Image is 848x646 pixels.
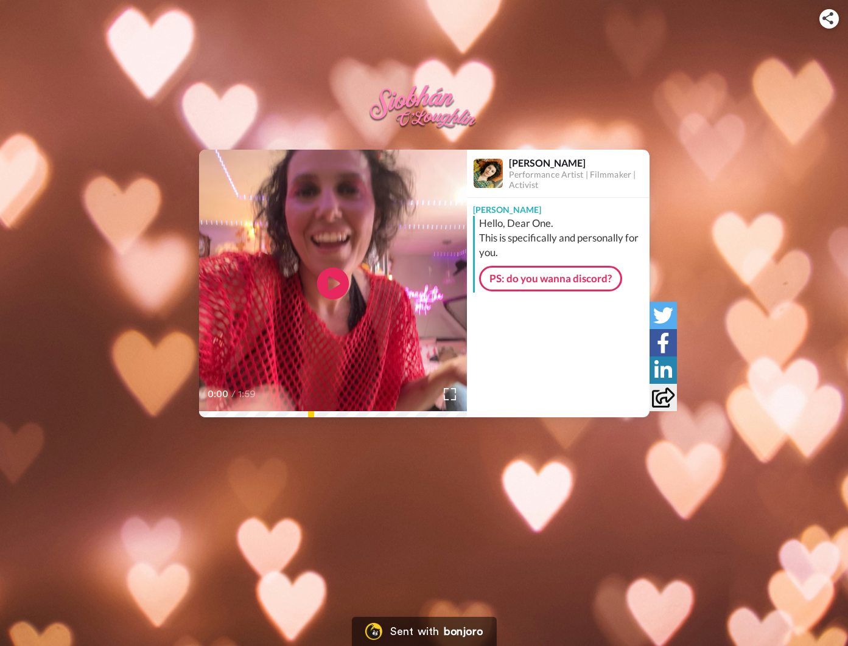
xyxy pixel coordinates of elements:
div: Hello, Dear One. This is specifically and personally for you. [479,216,647,260]
a: PS: do you wanna discord? [479,266,622,291]
span: / [231,387,236,401]
img: Full screen [444,388,456,400]
div: [PERSON_NAME] [467,198,650,216]
div: [PERSON_NAME] [509,157,649,168]
img: ic_share.svg [822,12,833,24]
span: 1:59 [238,387,259,401]
span: 0:00 [208,387,229,401]
div: Performance Artist | Filmmaker | Activist [509,170,649,190]
img: Profile Image [474,159,503,188]
img: logo [368,83,480,131]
